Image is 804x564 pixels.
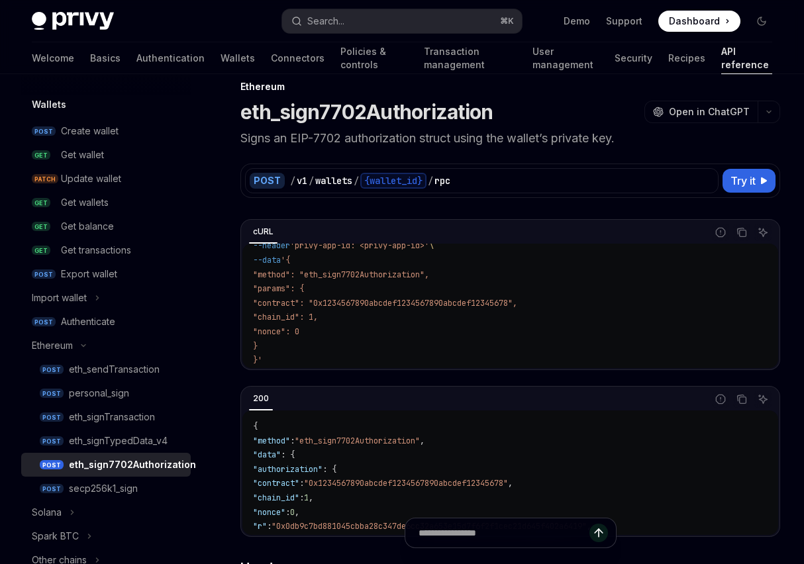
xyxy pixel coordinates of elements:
[240,100,493,124] h1: eth_sign7702Authorization
[721,42,772,74] a: API reference
[250,173,285,189] div: POST
[253,507,285,518] span: "nonce"
[253,269,429,280] span: "method": "eth_sign7702Authorization",
[309,174,314,187] div: /
[253,478,299,489] span: "contract"
[69,385,129,401] div: personal_sign
[32,12,114,30] img: dark logo
[40,436,64,446] span: POST
[32,126,56,136] span: POST
[290,436,295,446] span: :
[32,150,50,160] span: GET
[240,80,780,93] div: Ethereum
[532,42,599,74] a: User management
[69,433,168,449] div: eth_signTypedData_v4
[21,214,191,238] a: GETGet balance
[249,391,273,406] div: 200
[253,449,281,460] span: "data"
[61,195,109,211] div: Get wallets
[669,105,750,118] span: Open in ChatGPT
[136,42,205,74] a: Authentication
[69,409,155,425] div: eth_signTransaction
[61,147,104,163] div: Get wallet
[295,436,420,446] span: "eth_sign7702Authorization"
[299,478,304,489] span: :
[733,391,750,408] button: Copy the contents from the code block
[253,240,290,251] span: --header
[61,242,131,258] div: Get transactions
[282,9,522,33] button: Open search
[299,493,304,503] span: :
[644,101,758,123] button: Open in ChatGPT
[32,269,56,279] span: POST
[754,224,772,241] button: Ask AI
[315,174,352,187] div: wallets
[271,42,325,74] a: Connectors
[69,361,160,377] div: eth_sendTransaction
[21,262,191,286] a: POSTExport wallet
[754,391,772,408] button: Ask AI
[589,524,608,542] button: Send message
[21,119,191,143] a: POSTCreate wallet
[360,173,427,189] div: {wallet_id}
[21,405,191,429] a: POSTeth_signTransaction
[290,507,295,518] span: 0
[304,493,309,503] span: 1
[61,218,114,234] div: Get balance
[69,481,138,496] div: secp256k1_sign
[290,174,295,187] div: /
[658,11,740,32] a: Dashboard
[21,477,191,500] a: POSTsecp256k1_sign
[281,449,295,460] span: : {
[323,464,336,475] span: : {
[21,334,191,357] button: Toggle Ethereum section
[429,240,434,251] span: \
[69,457,196,473] div: eth_sign7702Authorization
[21,381,191,405] a: POSTpersonal_sign
[281,255,290,265] span: '{
[304,478,508,489] span: "0x1234567890abcdef1234567890abcdef12345678"
[751,11,772,32] button: Toggle dark mode
[40,389,64,399] span: POST
[21,524,191,548] button: Toggle Spark BTC section
[32,97,66,113] h5: Wallets
[40,365,64,375] span: POST
[668,42,705,74] a: Recipes
[253,341,258,352] span: }
[712,391,729,408] button: Report incorrect code
[253,255,281,265] span: --data
[90,42,121,74] a: Basics
[61,314,115,330] div: Authenticate
[733,224,750,241] button: Copy the contents from the code block
[428,174,433,187] div: /
[723,169,776,193] button: Try it
[21,429,191,453] a: POSTeth_signTypedData_v4
[21,500,191,524] button: Toggle Solana section
[32,290,87,306] div: Import wallet
[61,171,121,187] div: Update wallet
[253,298,517,308] span: "contract": "0x1234567890abcdef1234567890abcdef12345678",
[40,412,64,422] span: POST
[290,240,429,251] span: 'privy-app-id: <privy-app-id>'
[500,16,514,26] span: ⌘ K
[606,15,642,28] a: Support
[508,478,513,489] span: ,
[61,123,119,139] div: Create wallet
[669,15,720,28] span: Dashboard
[253,283,304,294] span: "params": {
[253,493,299,503] span: "chain_id"
[21,167,191,191] a: PATCHUpdate wallet
[340,42,408,74] a: Policies & controls
[434,174,450,187] div: rpc
[297,174,307,187] div: v1
[240,129,780,148] p: Signs an EIP-7702 authorization struct using the wallet’s private key.
[253,312,318,322] span: "chain_id": 1,
[21,143,191,167] a: GETGet wallet
[730,173,756,189] span: Try it
[21,310,191,334] a: POSTAuthenticate
[295,507,299,518] span: ,
[354,174,359,187] div: /
[32,222,50,232] span: GET
[249,224,277,240] div: cURL
[21,357,191,381] a: POSTeth_sendTransaction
